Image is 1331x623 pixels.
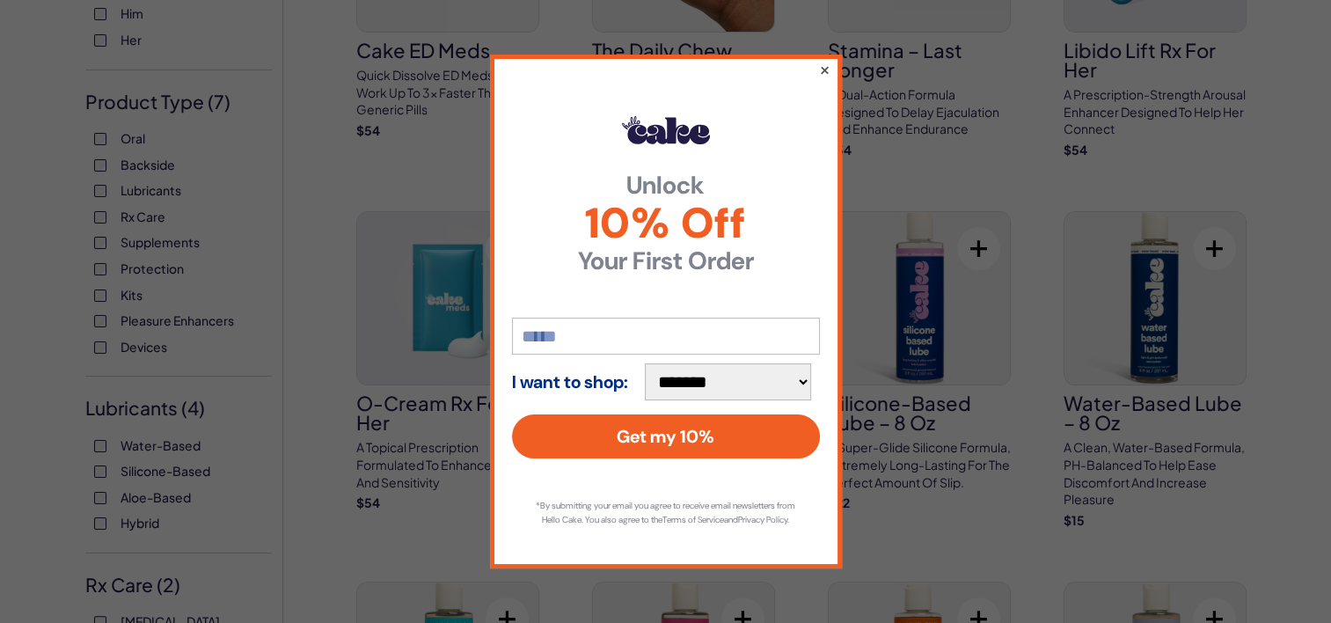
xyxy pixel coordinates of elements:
strong: I want to shop: [512,372,628,392]
strong: Unlock [512,173,820,198]
p: *By submitting your email you agree to receive email newsletters from Hello Cake. You also agree ... [530,499,802,527]
span: 10% Off [512,202,820,245]
button: × [818,59,830,80]
button: Get my 10% [512,414,820,458]
a: Terms of Service [662,514,724,525]
img: Hello Cake [622,116,710,144]
a: Privacy Policy [738,514,787,525]
strong: Your First Order [512,249,820,274]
